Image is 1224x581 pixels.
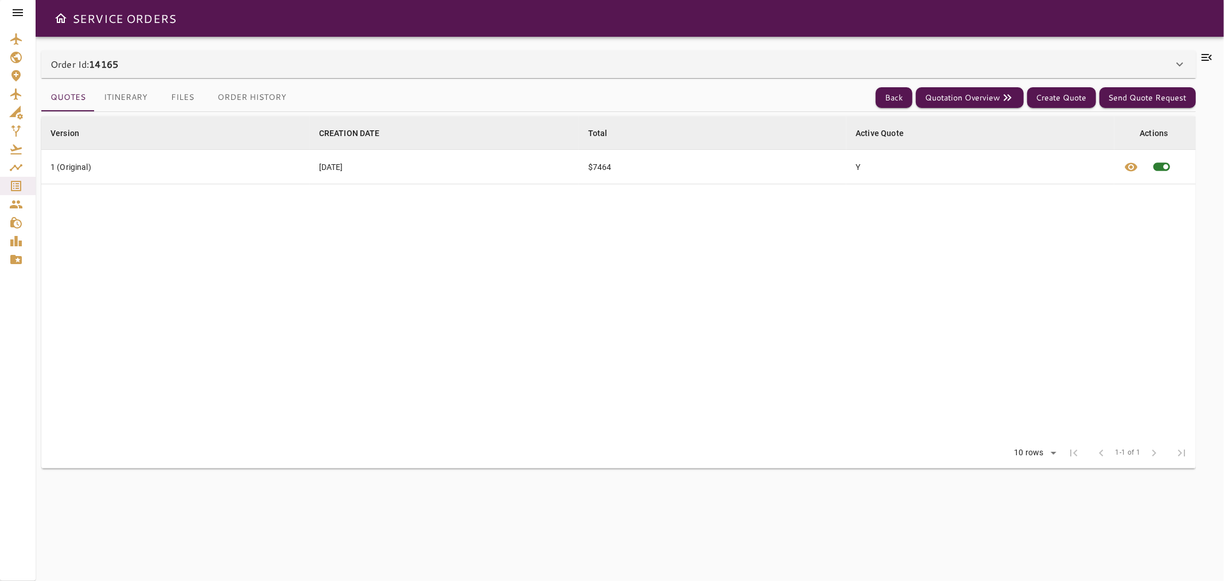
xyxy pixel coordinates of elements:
div: 10 rows [1007,444,1060,462]
span: Previous Page [1088,439,1116,467]
td: [DATE] [310,150,579,184]
div: Order Id:14165 [41,51,1196,78]
div: Total [588,126,608,140]
span: CREATION DATE [319,126,395,140]
span: Next Page [1141,439,1168,467]
td: $7464 [579,150,846,184]
button: Quotes [41,84,95,111]
button: Send Quote Request [1099,87,1196,109]
div: Active Quote [856,126,904,140]
button: Quotation Overview [916,87,1024,109]
button: View quote details [1117,150,1145,184]
div: Version [50,126,79,140]
span: Active Quote [856,126,919,140]
td: Y [846,150,1114,184]
span: Last Page [1168,439,1196,467]
button: Back [876,87,912,109]
span: Version [50,126,94,140]
h6: SERVICE ORDERS [72,9,176,28]
span: visibility [1124,160,1138,174]
span: 1-1 of 1 [1116,447,1141,459]
button: Order History [208,84,296,111]
p: Order Id: [50,57,118,71]
td: 1 (Original) [41,150,310,184]
button: Create Quote [1027,87,1096,109]
span: This quote is already active [1145,150,1179,184]
b: 14165 [89,57,118,71]
div: basic tabs example [41,84,296,111]
div: CREATION DATE [319,126,380,140]
div: 10 rows [1012,448,1047,458]
button: Files [157,84,208,111]
span: First Page [1060,439,1088,467]
button: Itinerary [95,84,157,111]
span: Total [588,126,623,140]
button: Open drawer [49,7,72,30]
